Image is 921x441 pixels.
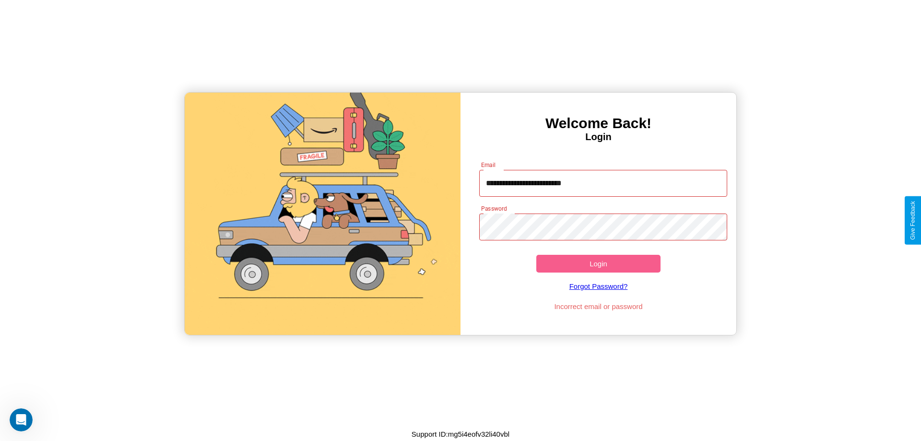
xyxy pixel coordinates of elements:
label: Password [481,204,507,213]
h4: Login [460,131,736,143]
p: Incorrect email or password [474,300,723,313]
img: gif [185,93,460,335]
h3: Welcome Back! [460,115,736,131]
a: Forgot Password? [474,273,723,300]
label: Email [481,161,496,169]
p: Support ID: mg5i4eofv32li40vbl [412,428,509,441]
iframe: Intercom live chat [10,408,33,431]
div: Give Feedback [909,201,916,240]
button: Login [536,255,661,273]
